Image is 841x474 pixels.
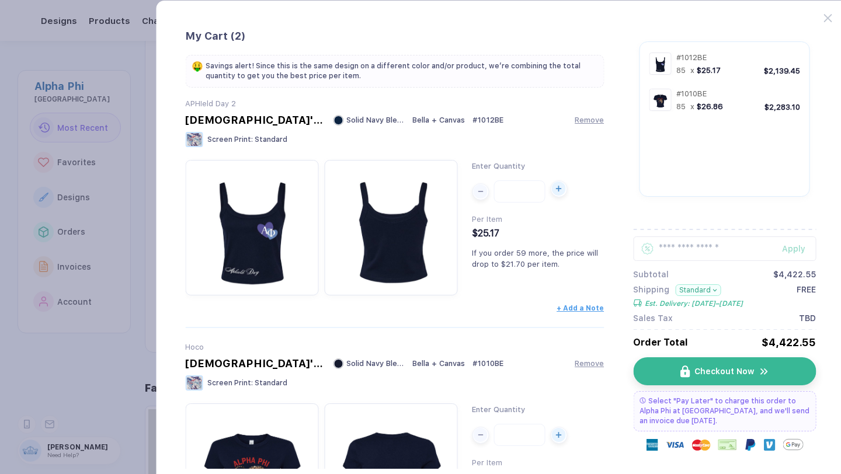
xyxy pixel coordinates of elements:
div: $2,139.45 [764,67,800,75]
span: If you order 59 more, the price will drop to $21.70 per item. [472,249,598,269]
span: Enter Quantity [472,162,525,170]
span: Sales Tax [633,313,673,323]
img: 48cd986c-1fd9-4815-9d5d-bb550f473408_nt_front_1756869703103.jpg [652,91,669,109]
span: Checkout Now [694,367,754,376]
div: Select "Pay Later" to charge this order to Alpha Phi at [GEOGRAPHIC_DATA], and we'll send an invo... [633,391,816,431]
span: Order Total [633,337,688,348]
span: Shipping [633,285,669,296]
img: Screen Print [185,375,203,391]
img: GPay [783,434,803,455]
span: Standard [255,379,287,387]
span: Est. Delivery: [DATE]–[DATE] [645,299,743,308]
img: master-card [691,435,710,454]
div: [DEMOGRAPHIC_DATA]' Micro Ribbed Scoop Tank [185,114,325,126]
span: x [690,102,694,111]
button: iconCheckout Nowicon [633,357,816,385]
img: icon [759,366,769,377]
span: $25.17 [472,228,499,239]
span: Standard [255,135,287,144]
button: Remove [575,359,604,368]
span: # 1012BE [472,116,503,124]
div: My Cart ( 2 ) [185,30,604,43]
img: Paypal [744,439,756,451]
span: 85 [676,102,686,111]
div: $2,283.10 [764,103,800,111]
img: cheque [718,439,736,451]
img: 1753811064420qbumf_nt_back.png [330,166,451,287]
span: $26.86 [697,102,723,111]
img: pay later [640,398,645,403]
span: # 1010BE [676,89,707,98]
span: # 1010BE [472,359,503,368]
button: Remove [575,116,604,124]
div: $4,422.55 [762,336,816,348]
img: 1753811064420qrdpb_nt_front.png [652,55,669,72]
button: + Add a Note [557,304,604,312]
div: $4,422.55 [773,270,816,279]
img: Venmo [763,439,775,451]
div: Apply [782,244,816,253]
span: Per Item [472,215,502,224]
span: $25.17 [697,66,721,75]
span: Subtotal [633,270,669,279]
img: express [646,439,658,451]
span: Solid Navy Blend [346,116,405,124]
span: FREE [797,285,816,308]
img: Screen Print [185,132,203,147]
button: Standard [675,284,721,296]
span: Bella + Canvas [412,359,465,368]
img: 1753811064420qrdpb_nt_front.png [191,166,312,287]
img: visa [665,435,684,454]
span: Savings alert! Since this is the same design on a different color and/or product, we’re combining... [206,61,597,81]
span: TBD [799,313,816,323]
div: APHIeld Day 2 [185,99,604,108]
span: x [690,66,694,75]
button: Apply [767,236,816,261]
span: Enter Quantity [472,405,525,414]
span: Solid Navy Blend [346,359,405,368]
span: 85 [676,66,686,75]
span: 🤑 [192,61,203,71]
img: icon [680,365,690,378]
div: [DEMOGRAPHIC_DATA]' Micro Ribbed Baby Tee [185,357,325,370]
div: Hoco [185,343,604,351]
span: Screen Print : [207,135,253,144]
span: Per Item [472,458,502,467]
span: # 1012BE [676,53,707,62]
span: Screen Print : [207,379,253,387]
span: Bella + Canvas [412,116,465,124]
